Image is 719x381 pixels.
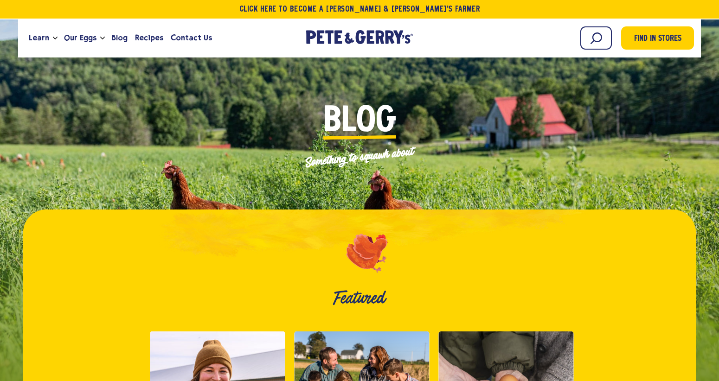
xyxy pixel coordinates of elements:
button: Open the dropdown menu for Learn [53,37,58,40]
span: Our Eggs [64,32,96,44]
p: Featured [79,288,640,308]
a: Find in Stores [621,26,694,50]
p: Something to squawk about [305,145,414,169]
span: Learn [29,32,49,44]
a: Blog [108,25,131,51]
a: Recipes [131,25,167,51]
span: Recipes [135,32,163,44]
a: Our Eggs [60,25,100,51]
span: Blog [111,32,128,44]
a: Contact Us [167,25,216,51]
span: Blog [323,105,396,140]
span: Find in Stores [634,33,681,45]
button: Open the dropdown menu for Our Eggs [100,37,105,40]
span: Contact Us [171,32,212,44]
a: Learn [25,25,53,51]
input: Search [580,26,612,50]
